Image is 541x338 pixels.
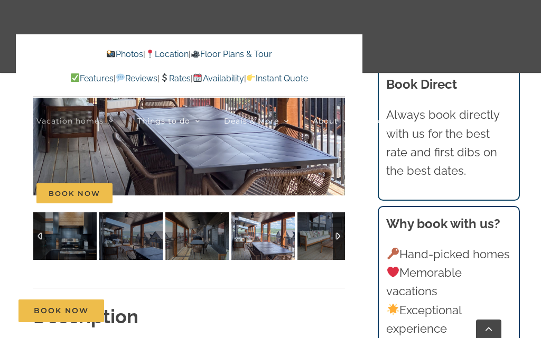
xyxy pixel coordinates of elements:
a: Floor Plans & Tour [191,49,272,59]
a: Vacation homes [36,84,114,157]
p: | | [33,48,345,61]
a: Features [70,73,114,83]
nav: Main Menu Sticky [36,84,505,230]
img: 🔑 [387,248,399,259]
img: ✅ [71,73,79,82]
img: 👉 [247,73,255,82]
img: 📆 [193,73,202,82]
img: ❤️ [387,266,399,278]
a: Location [145,49,189,59]
a: Things to do [137,84,200,157]
a: Availability [193,73,244,83]
img: 📸 [107,50,115,58]
img: 💬 [116,73,125,82]
a: About [313,84,348,157]
span: Vacation homes [36,117,104,125]
img: 💲 [160,73,169,82]
img: 05-Wildflower-Lodge-lake-view-vacation-rental-1103-scaled.jpg-nggid041294-ngg0dyn-120x90-00f0w010... [297,212,361,260]
p: | | | | [33,72,345,86]
img: 05-Wildflower-Lodge-at-Table-Rock-Lake-Branson-Family-Retreats-vacation-home-rental-1138-scaled.j... [165,212,229,260]
img: 🎥 [191,50,200,58]
img: 05-Wildflower-Lodge-at-Table-Rock-Lake-Branson-Family-Retreats-vacation-home-rental-1136-scaled.j... [99,212,163,260]
a: Photos [106,49,143,59]
span: Things to do [137,117,190,125]
p: Hand-picked homes Memorable vacations Exceptional experience [386,245,511,338]
a: Reviews [116,73,157,83]
img: 05-Wildflower-Lodge-lake-view-vacation-rental-1102-scaled.jpg-nggid041293-ngg0dyn-120x90-00f0w010... [231,212,295,260]
a: Book Now [18,299,104,322]
a: Instant Quote [246,73,308,83]
a: Deals & More [224,84,289,157]
img: 04-Wildflower-Lodge-at-Table-Rock-Lake-Branson-Family-Retreats-vacation-home-rental-1133-scaled.j... [33,212,97,260]
span: Book Now [36,183,113,203]
a: Rates [160,73,191,83]
span: Contact [372,117,405,125]
a: Contact [372,84,405,157]
span: About [313,117,338,125]
span: Deals & More [224,117,279,125]
img: 📍 [146,50,154,58]
span: Book Now [34,306,89,315]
